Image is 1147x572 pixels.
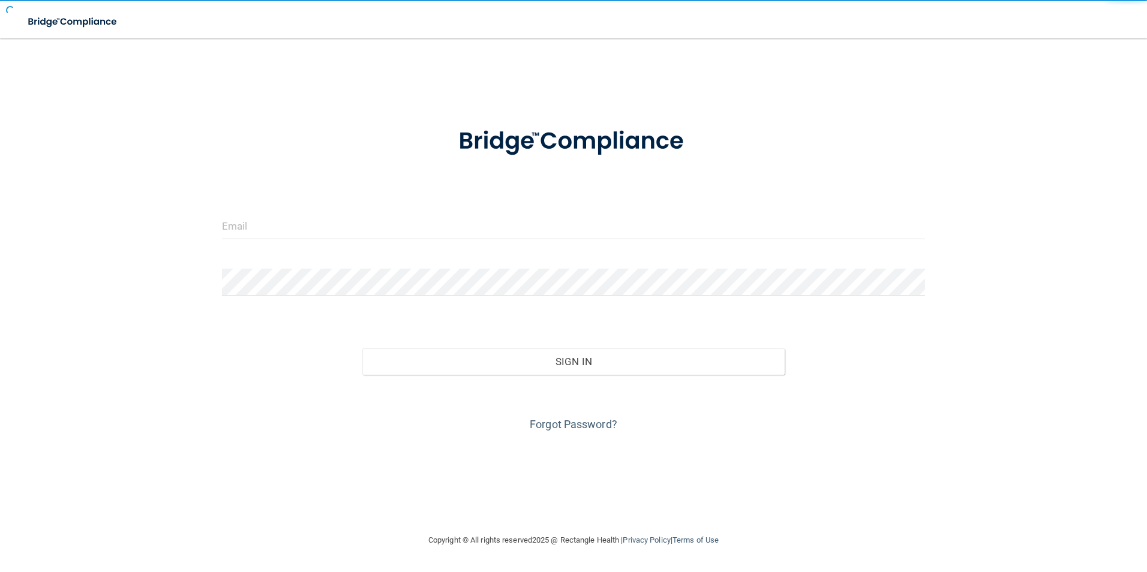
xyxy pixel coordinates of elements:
img: bridge_compliance_login_screen.278c3ca4.svg [18,10,128,34]
input: Email [222,212,926,239]
img: bridge_compliance_login_screen.278c3ca4.svg [434,110,713,173]
button: Sign In [362,348,785,375]
a: Privacy Policy [623,535,670,544]
div: Copyright © All rights reserved 2025 @ Rectangle Health | | [355,521,792,559]
a: Terms of Use [672,535,719,544]
a: Forgot Password? [530,418,617,430]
